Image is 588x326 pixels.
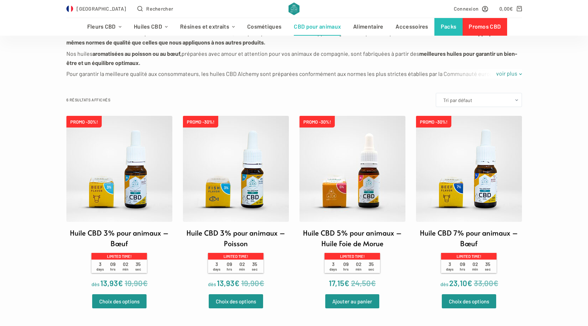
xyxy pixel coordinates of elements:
button: Ouvrir le formulaire de recherche [137,5,173,13]
bdi: 0,00 [499,6,513,12]
span: min [472,267,478,271]
h2: Huile CBD 7% pour animaux – Bœuf [416,227,522,249]
span: 3 [94,261,107,272]
nav: Menu d’en-tête [81,18,507,36]
span: days [213,267,220,271]
a: PROMO -30%! Huile CBD 7% pour animaux – Bœuf Limited time! 3days 09hrs 02min 35sec dès 23,10€ [416,116,522,289]
a: PROMO -30%! Huile CBD 3% pour animaux – Bœuf Limited time! 3days 09hrs 02min 35sec dès 13,93€ [66,116,172,289]
span: PROMO -30%! [416,116,451,128]
span: min [123,267,129,271]
span: 09 [223,261,236,272]
h2: Huile CBD 3% pour animaux – Poisson [183,227,289,249]
span: 35 [481,261,494,272]
bdi: 13,93 [100,278,123,288]
a: Promos CBD [463,18,507,36]
span: € [344,278,349,288]
span: [GEOGRAPHIC_DATA] [77,5,126,13]
a: CBD pour animaux [288,18,347,36]
p: 6 résultats affichés [66,97,111,103]
span: 02 [469,261,482,272]
span: 02 [236,261,249,272]
a: Ajouter “Huile CBD 5% pour animaux – Huile Foie de Morue” à votre panier [325,294,379,308]
bdi: 19,90 [125,278,148,288]
span: days [96,267,104,271]
select: Commande [436,93,522,107]
a: Fleurs CBD [81,18,127,36]
span: € [143,278,148,288]
span: € [467,278,472,288]
bdi: 19,90 [241,278,264,288]
span: days [329,267,337,271]
p: Nos huiles préparées avec amour et attention pour vos animaux de compagnie, sont fabriquées à par... [66,49,522,68]
span: 3 [327,261,340,272]
a: PROMO -30%! Huile CBD 3% pour animaux – Poisson Limited time! 3days 09hrs 02min 35sec dès 13,93€ [183,116,289,289]
span: € [234,278,239,288]
a: Accessoires [390,18,434,36]
bdi: 17,15 [329,278,349,288]
h2: Huile CBD 3% pour animaux – Bœuf [66,227,172,249]
bdi: 13,93 [217,278,239,288]
a: Panier d’achat [499,5,522,13]
span: hrs [460,267,465,271]
span: 35 [365,261,378,272]
p: Limited time! [441,253,496,259]
span: min [239,267,245,271]
bdi: 23,10 [449,278,472,288]
p: Limited time! [208,253,263,259]
span: dès [91,281,100,287]
a: voir plus [492,69,522,78]
span: sec [252,267,257,271]
span: 02 [352,261,365,272]
span: PROMO -30%! [66,116,102,128]
a: Sélectionner les options pour “Huile CBD 7% pour animaux – Bœuf” [442,294,496,308]
bdi: 24,50 [351,278,376,288]
span: 09 [340,261,352,272]
span: sec [368,267,374,271]
a: PROMO -30%! Huile CBD 5% pour animaux – Huile Foie de Morue Limited time! 3days 09hrs 02min 35sec... [299,116,405,289]
span: 3 [444,261,456,272]
span: 02 [119,261,132,272]
span: PROMO -30%! [183,116,218,128]
span: hrs [227,267,232,271]
span: dès [208,281,216,287]
span: € [371,278,376,288]
span: dès [440,281,449,287]
p: Limited time! [91,253,147,259]
span: 3 [210,261,223,272]
span: 09 [107,261,119,272]
strong: meilleures huiles pour garantir un bien-être et un équilibre optimaux. [66,50,517,66]
a: Sélectionner les options pour “Huile CBD 3% pour animaux – Poisson” [209,294,263,308]
span: sec [485,267,491,271]
span: 35 [132,261,144,272]
span: hrs [343,267,349,271]
a: Alimentaire [347,18,390,36]
p: Limited time! [325,253,380,259]
span: hrs [110,267,115,271]
span: € [118,278,123,288]
span: Connexion [454,5,479,13]
span: 09 [456,261,469,272]
h2: Huile CBD 5% pour animaux – Huile Foie de Morue [299,227,405,249]
a: Sélectionner les options pour “Huile CBD 3% pour animaux – Bœuf” [92,294,147,308]
span: sec [135,267,141,271]
bdi: 33,00 [474,278,498,288]
span: € [510,6,513,12]
span: € [493,278,498,288]
a: Résines et extraits [174,18,241,36]
span: PROMO -30%! [299,116,335,128]
span: min [356,267,362,271]
span: 35 [248,261,261,272]
strong: aromatisées au poisson ou au bœuf, [93,50,182,57]
a: Select Country [66,5,126,13]
span: Rechercher [146,5,173,13]
a: Connexion [454,5,488,13]
a: Packs [434,18,463,36]
p: Les bienfaits des huiles de CBD sont nombreux, c’est pourquoi nous avons développé une gamme de p... [66,29,522,47]
p: Pour garantir la meilleure qualité aux consommateurs, les huiles CBD Alchemy sont préparées confo... [66,69,522,88]
a: Huiles CBD [127,18,174,36]
span: € [259,278,264,288]
img: CBD Alchemy [289,2,299,15]
img: FR Flag [66,5,73,12]
a: Cosmétiques [241,18,288,36]
span: days [446,267,453,271]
